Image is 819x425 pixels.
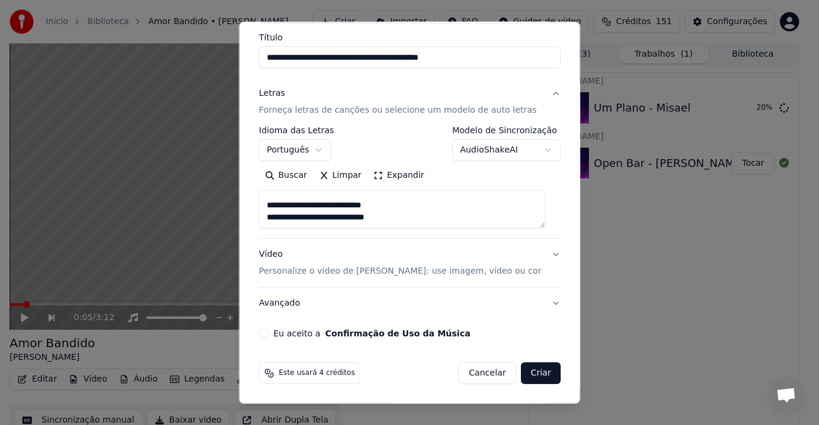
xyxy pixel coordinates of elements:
button: Buscar [259,166,313,185]
button: Criar [521,362,561,384]
button: Avançado [259,288,561,319]
button: Expandir [367,166,430,185]
button: Limpar [313,166,367,185]
label: Modelo de Sincronização [452,126,560,134]
p: Forneça letras de canções ou selecione um modelo de auto letras [259,104,537,116]
button: Eu aceito a [325,329,470,338]
div: LetrasForneça letras de canções ou selecione um modelo de auto letras [259,126,561,238]
label: Eu aceito a [273,329,470,338]
span: Este usará 4 créditos [279,368,355,378]
button: LetrasForneça letras de canções ou selecione um modelo de auto letras [259,78,561,126]
button: Cancelar [458,362,516,384]
div: Letras [259,87,285,99]
label: Título [259,33,561,42]
label: Idioma das Letras [259,126,334,134]
button: VídeoPersonalize o vídeo de [PERSON_NAME]: use imagem, vídeo ou cor [259,239,561,287]
p: Personalize o vídeo de [PERSON_NAME]: use imagem, vídeo ou cor [259,265,541,277]
div: Vídeo [259,248,541,277]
